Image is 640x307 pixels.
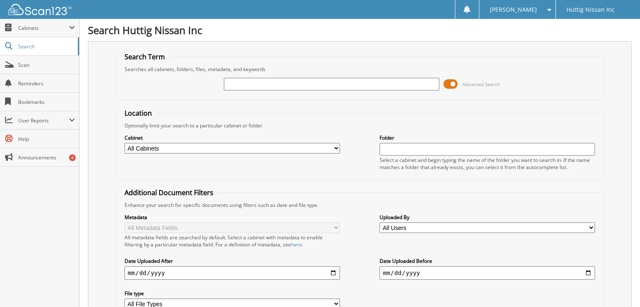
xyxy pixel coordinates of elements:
[125,257,340,265] label: Date Uploaded After
[18,80,75,87] span: Reminders
[18,117,69,124] span: User Reports
[18,43,74,50] span: Search
[69,154,76,161] div: 4
[18,98,75,106] span: Bookmarks
[462,81,500,87] span: Advanced Search
[18,24,69,32] span: Cabinets
[120,52,169,61] legend: Search Term
[88,23,632,37] h1: Search Huttig Nissan Inc
[490,7,537,12] span: [PERSON_NAME]
[125,214,340,221] label: Metadata
[566,7,615,12] span: Huttig Nissan Inc
[125,234,340,248] div: All metadata fields are searched by default. Select a cabinet with metadata to enable filtering b...
[18,135,75,143] span: Help
[380,266,595,280] input: end
[18,61,75,69] span: Scan
[291,241,302,248] a: here
[120,201,600,209] div: Enhance your search for specific documents using filters such as date and file type.
[120,122,600,129] div: Optionally limit your search to a particular cabinet or folder
[380,156,595,171] div: Select a cabinet and begin typing the name of the folder you want to search in. If the name match...
[120,109,156,118] legend: Location
[120,188,218,197] legend: Additional Document Filters
[125,134,340,141] label: Cabinet
[18,154,75,161] span: Announcements
[8,4,72,15] img: scan123-logo-white.svg
[380,134,595,141] label: Folder
[380,257,595,265] label: Date Uploaded Before
[125,266,340,280] input: start
[120,66,600,73] div: Searches all cabinets, folders, files, metadata, and keywords
[125,290,340,297] label: File type
[380,214,595,221] label: Uploaded By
